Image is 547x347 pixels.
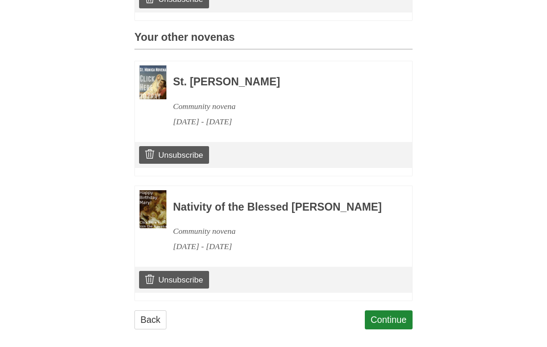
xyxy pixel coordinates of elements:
[140,190,166,228] img: Novena image
[365,310,413,329] a: Continue
[134,32,413,50] h3: Your other novenas
[140,65,166,99] img: Novena image
[173,201,387,213] h3: Nativity of the Blessed [PERSON_NAME]
[173,239,387,254] div: [DATE] - [DATE]
[173,76,387,88] h3: St. [PERSON_NAME]
[173,224,387,239] div: Community novena
[139,146,209,164] a: Unsubscribe
[134,310,166,329] a: Back
[173,114,387,129] div: [DATE] - [DATE]
[139,271,209,289] a: Unsubscribe
[173,99,387,114] div: Community novena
